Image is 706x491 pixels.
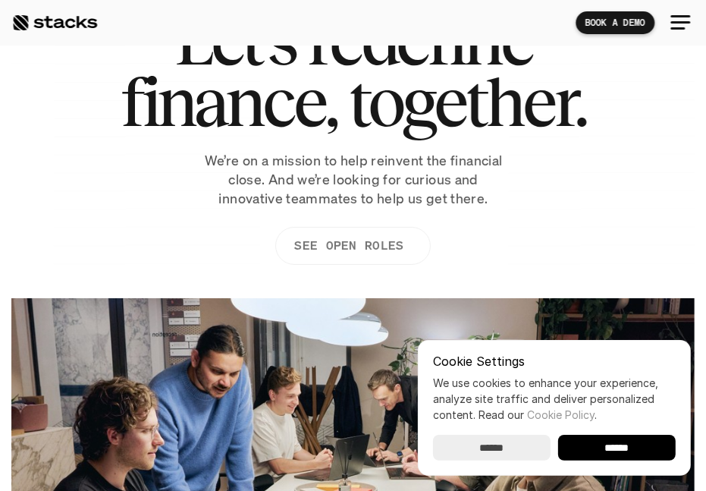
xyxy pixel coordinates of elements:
h1: Let’s redefine finance, together. [121,10,586,133]
p: SEE OPEN ROLES [294,234,403,257]
a: SEE OPEN ROLES [275,227,430,265]
span: Read our . [479,408,597,421]
a: BOOK A DEMO [576,11,654,34]
p: We’re on a mission to help reinvent the financial close. And we’re looking for curious and innova... [164,151,543,209]
a: Cookie Policy [527,408,595,421]
p: We use cookies to enhance your experience, analyze site traffic and deliver personalized content. [433,375,676,423]
p: Cookie Settings [433,355,676,367]
p: BOOK A DEMO [585,17,645,28]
